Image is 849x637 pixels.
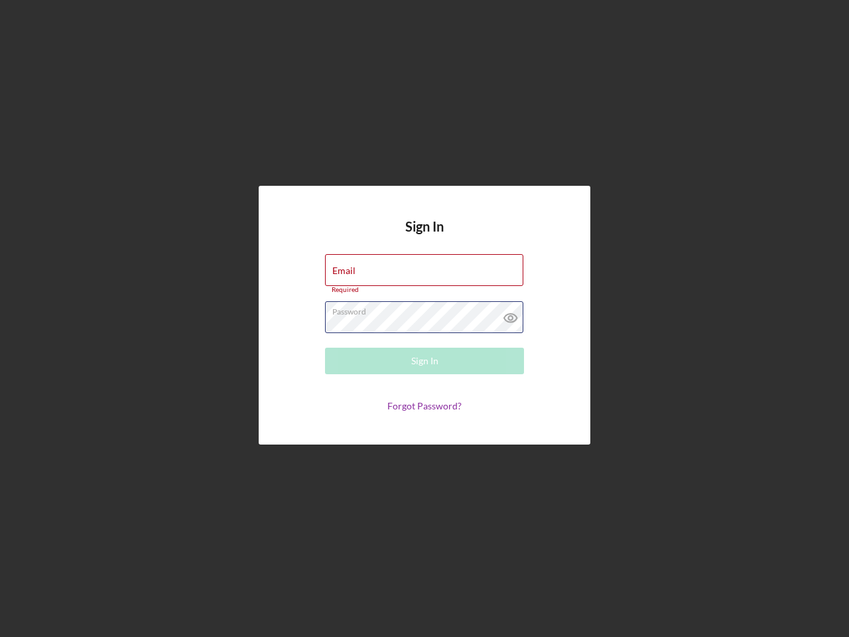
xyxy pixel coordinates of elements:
h4: Sign In [405,219,444,254]
div: Sign In [411,348,438,374]
label: Password [332,302,523,317]
div: Required [325,286,524,294]
button: Sign In [325,348,524,374]
a: Forgot Password? [387,400,462,411]
label: Email [332,265,356,276]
